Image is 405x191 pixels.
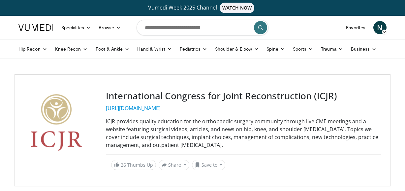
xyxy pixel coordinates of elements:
[159,160,189,170] button: Share
[289,42,317,56] a: Sports
[317,42,347,56] a: Trauma
[137,20,268,36] input: Search topics, interventions
[92,42,134,56] a: Foot & Ankle
[111,160,156,170] a: 26 Thumbs Up
[133,42,176,56] a: Hand & Wrist
[176,42,211,56] a: Pediatrics
[121,162,126,168] span: 26
[211,42,263,56] a: Shoulder & Elbow
[19,3,386,13] a: Vumedi Week 2025 ChannelWATCH NOW
[106,117,381,149] div: ICJR provides quality education for the orthopaedic surgery community through live CME meetings a...
[51,42,92,56] a: Knee Recon
[373,21,387,34] a: N
[263,42,289,56] a: Spine
[347,42,381,56] a: Business
[220,3,255,13] span: WATCH NOW
[15,42,51,56] a: Hip Recon
[192,160,226,170] button: Save to
[57,21,95,34] a: Specialties
[106,90,381,102] h3: International Congress for Joint Reconstruction (ICJR)
[106,105,161,112] a: [URL][DOMAIN_NAME]
[342,21,369,34] a: Favorites
[95,21,125,34] a: Browse
[18,24,53,31] img: VuMedi Logo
